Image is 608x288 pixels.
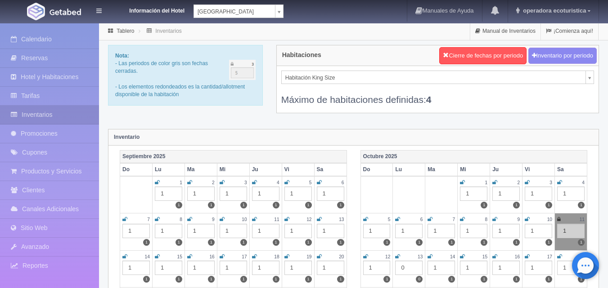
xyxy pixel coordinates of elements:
div: 1 [220,186,247,201]
small: 7 [147,217,150,222]
th: Sa [555,163,587,176]
dt: Información del Hotel [113,4,185,15]
small: 14 [145,254,150,259]
label: 1 [176,239,182,246]
small: 10 [547,217,552,222]
div: 1 [363,224,391,238]
div: 1 [317,186,344,201]
th: Ju [249,163,282,176]
label: 1 [305,276,312,283]
small: 6 [342,180,344,185]
a: ¡Comienza aquí! [541,22,598,40]
a: [GEOGRAPHIC_DATA] [194,4,284,18]
button: Inventario por periodo [528,48,597,64]
label: 1 [578,239,585,246]
small: 6 [420,217,423,222]
a: Habitación King Size [281,71,594,84]
b: 4 [426,94,432,105]
div: 1 [220,261,247,275]
label: 1 [337,239,344,246]
span: [GEOGRAPHIC_DATA] [198,5,271,18]
label: 1 [481,239,487,246]
div: 1 [155,261,182,275]
div: 1 [395,224,423,238]
small: 20 [339,254,344,259]
small: 12 [306,217,311,222]
button: Cierre de fechas por periodo [439,47,527,64]
label: 1 [481,276,487,283]
strong: Inventario [114,134,140,140]
a: Inventarios [155,28,182,34]
small: 17 [547,254,552,259]
label: 1 [545,239,552,246]
label: 1 [545,276,552,283]
small: 11 [580,217,585,222]
small: 4 [277,180,279,185]
small: 3 [549,180,552,185]
small: 16 [515,254,520,259]
label: 1 [481,202,487,208]
th: Mi [217,163,249,176]
label: 1 [383,239,390,246]
img: Getabed [27,3,45,20]
div: 1 [252,224,279,238]
div: 1 [155,186,182,201]
div: 1 [155,224,182,238]
div: 1 [284,261,312,275]
img: Getabed [50,9,81,15]
a: Tablero [117,28,134,34]
label: 1 [513,239,520,246]
label: 1 [578,276,585,283]
div: 1 [284,224,312,238]
div: 1 [220,224,247,238]
label: 1 [240,202,247,208]
label: 1 [513,276,520,283]
th: Mi [458,163,490,176]
small: 13 [418,254,423,259]
div: - Las periodos de color gris son fechas cerradas. - Los elementos redondeados es la cantidad/allo... [108,45,263,106]
div: 1 [317,261,344,275]
label: 1 [416,239,423,246]
small: 8 [485,217,488,222]
small: 14 [450,254,455,259]
small: 2 [517,180,520,185]
small: 11 [274,217,279,222]
b: Nota: [115,53,129,59]
h4: Habitaciones [282,52,321,58]
small: 2 [212,180,215,185]
label: 1 [448,239,455,246]
small: 12 [385,254,390,259]
div: 1 [492,224,520,238]
label: 1 [337,276,344,283]
label: 1 [176,202,182,208]
label: 1 [273,202,279,208]
label: 1 [143,276,150,283]
th: Vi [522,163,555,176]
label: 1 [240,276,247,283]
div: 1 [492,261,520,275]
small: 9 [212,217,215,222]
th: Do [120,163,153,176]
div: 1 [525,261,552,275]
span: Habitación King Size [285,71,582,84]
div: 1 [252,261,279,275]
div: Máximo de habitaciones definidas: [281,84,594,106]
span: operadora ecoturistica [521,7,586,14]
div: 1 [557,261,585,275]
label: 1 [305,239,312,246]
div: 1 [557,224,585,238]
label: 1 [578,202,585,208]
div: 1 [525,224,552,238]
label: 1 [273,276,279,283]
small: 15 [482,254,487,259]
div: 1 [122,224,150,238]
label: 1 [448,276,455,283]
th: Ma [425,163,458,176]
label: 1 [383,276,390,283]
th: Septiembre 2025 [120,150,347,163]
small: 19 [306,254,311,259]
small: 7 [453,217,455,222]
small: 3 [244,180,247,185]
label: 1 [208,202,215,208]
label: 1 [143,239,150,246]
